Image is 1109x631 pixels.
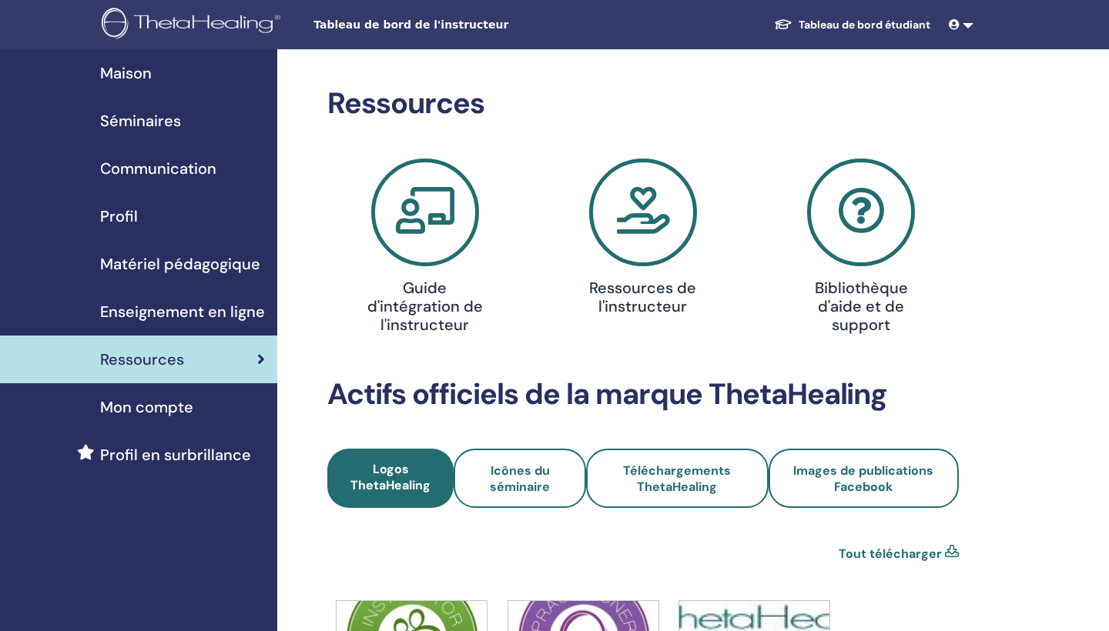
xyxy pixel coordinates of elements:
span: Mon compte [100,396,193,419]
a: Bibliothèque d'aide et de support [762,159,961,340]
a: Logos ThetaHealing [327,449,454,508]
span: Séminaires [100,109,181,132]
h4: Ressources de l'instructeur [573,279,713,315]
h4: Guide d'intégration de l'instructeur [355,279,495,334]
a: Icônes du séminaire [454,449,585,508]
span: Images de publications Facebook [793,462,933,495]
a: Tableau de bord étudiant [762,11,943,39]
span: Communication [100,157,216,180]
span: Profil [100,205,138,228]
a: Téléchargements ThetaHealing [586,449,769,508]
h2: Actifs officiels de la marque ThetaHealing [327,377,959,412]
a: Tout télécharger [839,545,942,563]
a: Guide d'intégration de l'instructeur [325,159,524,340]
span: Logos ThetaHealing [350,461,431,493]
span: Enseignement en ligne [100,300,265,323]
h2: Ressources [327,86,959,122]
span: Maison [100,62,152,85]
span: Profil en surbrillance [100,443,251,466]
a: Images de publications Facebook [769,449,959,508]
h4: Bibliothèque d'aide et de support [792,279,932,334]
span: Tableau de bord de l'instructeur [313,17,544,33]
span: Icônes du séminaire [490,462,550,495]
a: Ressources de l'instructeur [543,159,742,322]
span: Matériel pédagogique [100,252,260,275]
span: Ressources [100,348,184,371]
img: logo.png [102,8,286,42]
span: Téléchargements ThetaHealing [623,462,731,495]
img: graduation-cap-white.svg [774,18,792,31]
